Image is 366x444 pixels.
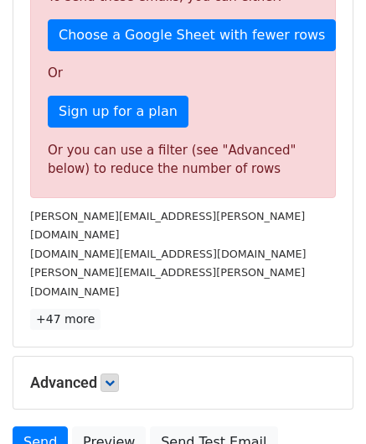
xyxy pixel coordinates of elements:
iframe: Chat Widget [282,363,366,444]
small: [PERSON_NAME][EMAIL_ADDRESS][PERSON_NAME][DOMAIN_NAME] [30,210,305,242]
a: Choose a Google Sheet with fewer rows [48,19,336,51]
small: [DOMAIN_NAME][EMAIL_ADDRESS][DOMAIN_NAME] [30,248,306,260]
a: +47 more [30,309,101,330]
small: [PERSON_NAME][EMAIL_ADDRESS][PERSON_NAME][DOMAIN_NAME] [30,266,305,298]
h5: Advanced [30,373,336,392]
a: Sign up for a plan [48,96,188,128]
div: Or you can use a filter (see "Advanced" below) to reduce the number of rows [48,141,318,179]
p: Or [48,65,318,82]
